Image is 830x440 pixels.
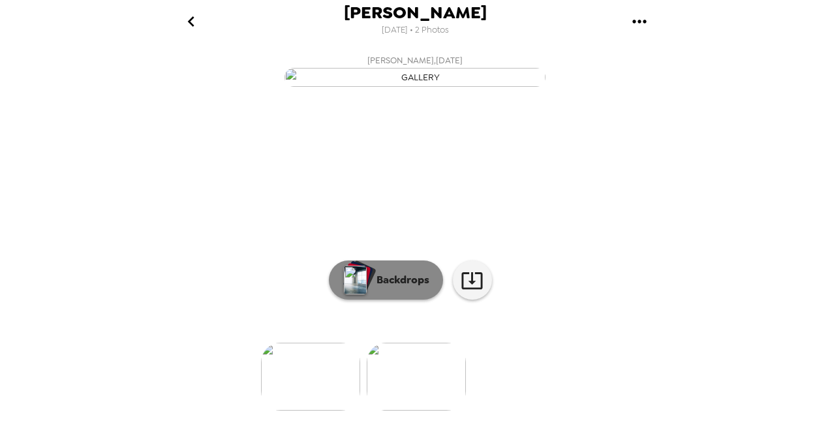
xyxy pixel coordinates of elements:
[329,260,443,300] button: Backdrops
[370,272,429,288] p: Backdrops
[154,49,676,91] button: [PERSON_NAME],[DATE]
[261,343,360,411] img: gallery
[344,4,487,22] span: [PERSON_NAME]
[367,343,466,411] img: gallery
[382,22,449,39] span: [DATE] • 2 Photos
[367,53,463,68] span: [PERSON_NAME] , [DATE]
[284,68,546,87] img: gallery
